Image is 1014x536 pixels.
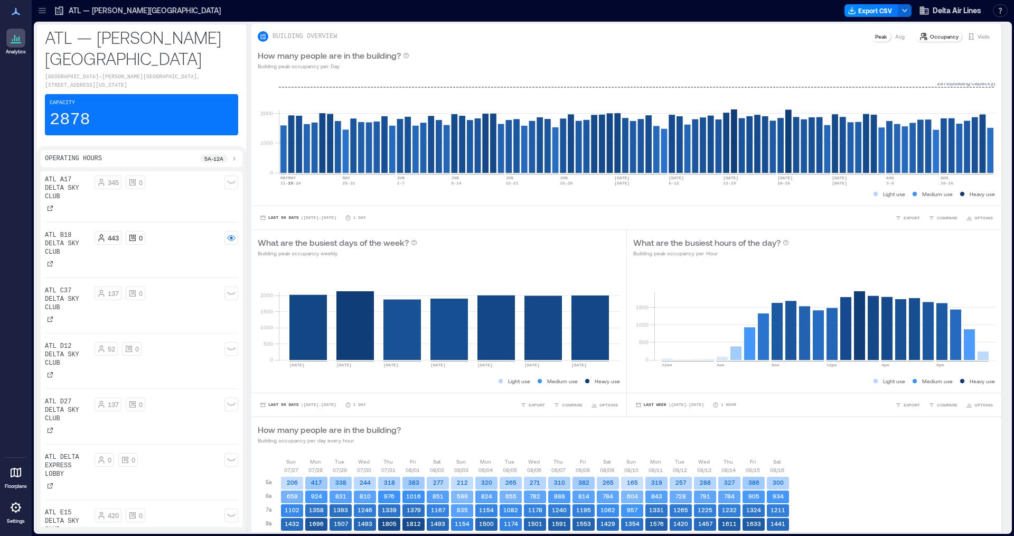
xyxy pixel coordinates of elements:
[578,479,589,486] text: 382
[649,466,663,474] p: 08/11
[433,479,444,486] text: 277
[284,466,298,474] p: 07/27
[311,493,322,500] text: 924
[108,178,119,187] p: 345
[258,212,339,223] button: Last 90 Days |[DATE]-[DATE]
[260,292,273,298] tspan: 2000
[724,493,735,500] text: 784
[382,520,397,527] text: 1805
[258,249,417,257] p: Building peak occupancy weekly
[528,520,542,527] text: 1501
[697,466,711,474] p: 08/13
[746,520,761,527] text: 1633
[675,457,684,466] p: Tue
[576,466,590,474] p: 08/08
[650,457,661,466] p: Mon
[933,5,981,16] span: Delta Air Lines
[6,49,26,55] p: Analytics
[407,506,421,513] text: 1379
[883,377,905,385] p: Light use
[132,456,135,464] p: 0
[844,4,898,17] button: Export CSV
[635,321,648,328] tspan: 1000
[108,456,111,464] p: 0
[750,457,756,466] p: Fri
[562,402,583,408] span: COMPARE
[45,287,90,312] p: ATL C37 Delta Sky Club
[408,479,419,486] text: 383
[886,181,894,186] text: 3-9
[430,363,446,367] text: [DATE]
[633,400,706,410] button: Last Week |[DATE]-[DATE]
[280,181,293,186] text: 11-17
[503,466,517,474] p: 08/05
[45,154,102,163] p: Operating Hours
[505,493,517,500] text: 655
[576,506,591,513] text: 1195
[832,181,847,186] text: [DATE]
[571,363,587,367] text: [DATE]
[505,181,518,186] text: 15-21
[554,493,565,500] text: 888
[578,493,589,500] text: 814
[353,402,366,408] p: 1 Day
[478,466,493,474] p: 08/04
[406,493,421,500] text: 1016
[260,140,273,146] tspan: 1000
[360,493,371,500] text: 810
[108,511,119,520] p: 420
[45,175,90,201] p: ATL A17 Delta Sky Club
[358,457,370,466] p: Wed
[451,181,461,186] text: 8-14
[455,520,470,527] text: 1154
[633,236,781,249] p: What are the busiest hours of the day?
[505,457,514,466] p: Tue
[625,520,640,527] text: 1354
[266,492,272,500] p: 6a
[748,493,759,500] text: 905
[204,154,223,163] p: 5a - 12a
[698,520,713,527] text: 1457
[508,377,530,385] p: Light use
[922,377,953,385] p: Medium use
[895,32,905,41] p: Avg
[333,506,348,513] text: 1393
[974,215,993,221] span: OPTIONS
[310,457,321,466] p: Mon
[669,175,684,180] text: [DATE]
[614,181,630,186] text: [DATE]
[673,466,687,474] p: 08/12
[479,506,494,513] text: 1154
[288,175,296,180] text: MAY
[926,212,960,223] button: COMPARE
[675,493,686,500] text: 728
[518,400,547,410] button: EXPORT
[430,466,444,474] p: 08/02
[384,493,395,500] text: 976
[258,423,401,436] p: How many people are in the building?
[384,479,395,486] text: 318
[135,345,139,353] p: 0
[270,169,273,175] tspan: 0
[108,400,119,409] p: 137
[260,110,273,116] tspan: 2000
[717,363,725,367] text: 4am
[922,190,953,198] p: Medium use
[50,99,75,107] p: Capacity
[941,175,949,180] text: AUG
[266,505,272,514] p: 7a
[970,377,995,385] p: Heavy use
[2,460,30,493] a: Floorplans
[827,363,837,367] text: 12pm
[700,479,711,486] text: 288
[139,178,143,187] p: 0
[883,190,905,198] p: Light use
[397,175,405,180] text: JUN
[433,457,440,466] p: Sat
[773,479,784,486] text: 300
[724,457,733,466] p: Thu
[288,181,301,186] text: 18-24
[669,181,679,186] text: 6-12
[580,457,586,466] p: Fri
[547,377,578,385] p: Medium use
